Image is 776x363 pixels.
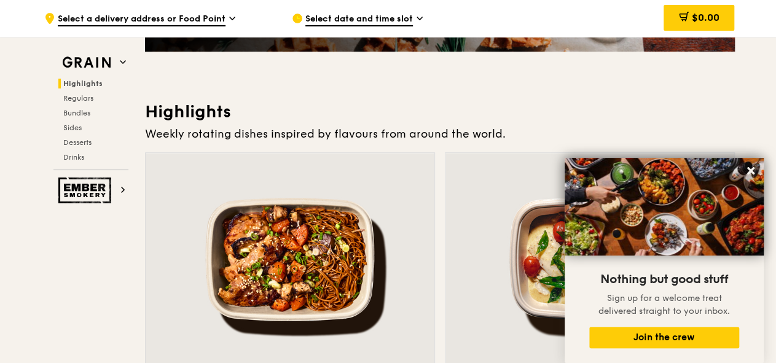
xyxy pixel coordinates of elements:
[63,109,90,117] span: Bundles
[589,327,739,348] button: Join the crew
[63,138,92,147] span: Desserts
[598,293,730,316] span: Sign up for a welcome treat delivered straight to your inbox.
[691,12,719,23] span: $0.00
[63,153,84,162] span: Drinks
[600,272,728,287] span: Nothing but good stuff
[305,13,413,26] span: Select date and time slot
[565,158,764,256] img: DSC07876-Edit02-Large.jpeg
[741,161,761,181] button: Close
[58,52,115,74] img: Grain web logo
[63,79,103,88] span: Highlights
[58,178,115,203] img: Ember Smokery web logo
[58,13,225,26] span: Select a delivery address or Food Point
[63,94,93,103] span: Regulars
[63,123,82,132] span: Sides
[145,125,735,142] div: Weekly rotating dishes inspired by flavours from around the world.
[145,101,735,123] h3: Highlights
